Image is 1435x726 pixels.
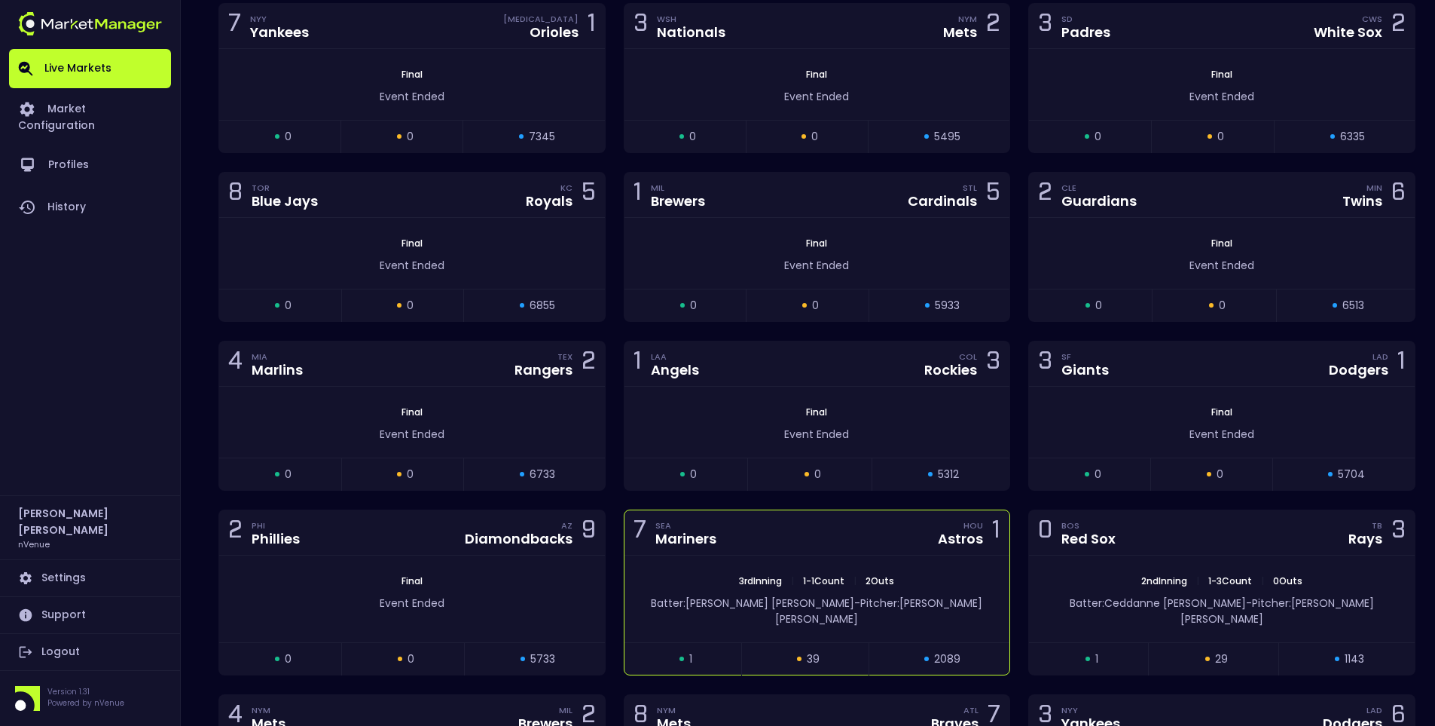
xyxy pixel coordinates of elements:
span: 39 [807,651,820,667]
a: History [9,186,171,228]
span: - [854,596,860,611]
span: Event Ended [1189,258,1254,273]
div: NYY [1061,704,1120,716]
span: 0 [690,467,697,482]
span: Final [397,68,427,81]
a: Profiles [9,144,171,186]
span: 0 [407,298,414,314]
div: SD [1061,13,1110,25]
span: 0 [408,651,414,667]
div: STL [963,182,977,194]
span: 0 [814,467,821,482]
span: 1 - 3 Count [1204,574,1256,587]
p: Version 1.31 [47,686,124,697]
div: Version 1.31Powered by nVenue [9,686,171,711]
div: NYM [657,704,691,716]
span: Final [1207,406,1237,418]
span: 5312 [938,467,959,482]
span: 1 [1095,651,1098,667]
div: 2 [1038,181,1052,209]
span: | [786,574,798,587]
span: | [849,574,861,587]
div: 2 [582,350,596,378]
span: Final [397,406,427,418]
div: 6 [1391,181,1406,209]
div: Diamondbacks [465,532,572,546]
span: 6855 [530,298,555,314]
span: Event Ended [380,258,444,273]
div: Red Sox [1061,532,1116,546]
div: BOS [1061,519,1116,531]
span: 5933 [935,298,960,314]
span: 5704 [1338,467,1365,482]
div: Phillies [252,532,300,546]
span: 0 [811,129,818,145]
div: 7 [228,12,241,40]
div: NYM [958,13,977,25]
div: MIL [559,704,572,716]
div: Cardinals [908,195,977,208]
a: Logout [9,634,171,670]
div: Brewers [651,195,705,208]
div: Padres [1061,26,1110,39]
div: KC [560,182,572,194]
div: Rays [1348,532,1382,546]
div: [MEDICAL_DATA] [503,13,579,25]
div: 3 [1391,519,1406,547]
span: 3rd Inning [734,574,786,587]
div: Astros [938,532,983,546]
span: 0 [1217,129,1224,145]
div: Orioles [530,26,579,39]
div: 1 [992,519,1000,547]
div: SF [1061,351,1109,363]
span: Batter: Ceddanne [PERSON_NAME] [1070,596,1246,611]
span: Event Ended [380,427,444,442]
span: 6335 [1340,129,1365,145]
h3: nVenue [18,538,50,550]
div: 7 [634,519,646,547]
div: Nationals [657,26,725,39]
div: Mariners [655,532,716,546]
div: NYY [250,13,309,25]
div: Rangers [514,363,572,377]
div: MIN [1366,182,1382,194]
div: LAA [651,351,699,363]
div: CWS [1362,13,1382,25]
div: Angels [651,363,699,377]
div: 3 [1038,350,1052,378]
span: 0 [690,298,697,314]
div: 1 [634,181,642,209]
span: 6733 [530,467,555,482]
span: Final [397,237,427,250]
div: PHI [252,519,300,531]
div: Dodgers [1329,363,1388,377]
span: 1 [689,651,692,667]
div: CLE [1061,182,1137,194]
span: | [1256,574,1269,587]
div: Giants [1061,363,1109,377]
span: 0 [689,129,696,145]
span: Event Ended [1189,89,1254,104]
span: 7345 [529,129,555,145]
span: 0 [407,467,414,482]
div: 1 [588,12,596,40]
h2: [PERSON_NAME] [PERSON_NAME] [18,505,162,538]
span: Final [801,406,832,418]
div: Yankees [250,26,309,39]
span: 0 [1217,467,1223,482]
span: Event Ended [784,427,849,442]
div: Blue Jays [252,195,318,208]
span: 0 [285,467,292,482]
span: Final [1207,237,1237,250]
span: 0 [285,129,292,145]
span: Pitcher: [PERSON_NAME] [PERSON_NAME] [1180,596,1374,626]
span: 5495 [934,129,960,145]
a: Market Configuration [9,88,171,144]
div: 2 [1391,12,1406,40]
span: 2089 [934,651,960,667]
span: 0 [1095,298,1102,314]
a: Live Markets [9,49,171,88]
div: Twins [1342,195,1382,208]
div: 3 [634,12,648,40]
div: COL [959,351,977,363]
